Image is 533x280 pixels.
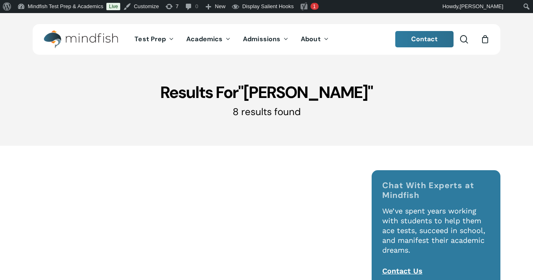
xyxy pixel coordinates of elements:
[128,36,180,43] a: Test Prep
[33,82,500,102] h1: Results For
[134,35,166,43] span: Test Prep
[33,24,500,55] header: Main Menu
[460,3,503,9] span: [PERSON_NAME]
[313,3,316,9] span: 1
[180,36,237,43] a: Academics
[411,35,438,43] span: Contact
[382,180,490,200] h4: Chat With Experts at Mindfish
[233,105,301,118] span: 8 results found
[238,82,373,103] span: "[PERSON_NAME]"
[395,31,454,47] a: Contact
[128,24,335,55] nav: Main Menu
[295,36,335,43] a: About
[237,36,295,43] a: Admissions
[186,35,222,43] span: Academics
[480,35,489,44] a: Cart
[301,35,321,43] span: About
[243,35,280,43] span: Admissions
[106,3,120,10] a: Live
[382,267,423,275] a: Contact Us
[382,206,490,266] p: We’ve spent years working with students to help them ace tests, succeed in school, and manifest t...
